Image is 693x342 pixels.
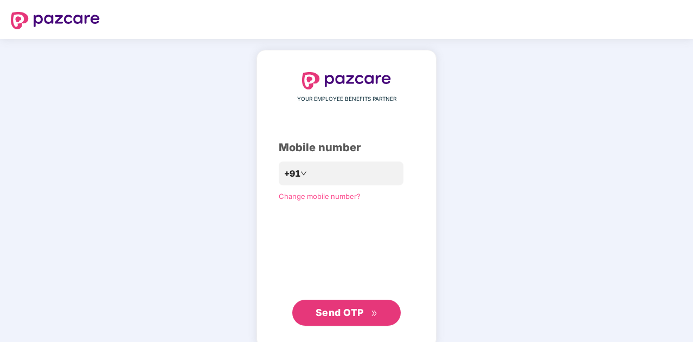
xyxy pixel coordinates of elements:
div: Mobile number [279,139,414,156]
img: logo [302,72,391,89]
span: +91 [284,167,300,180]
button: Send OTPdouble-right [292,300,401,326]
a: Change mobile number? [279,192,361,201]
span: YOUR EMPLOYEE BENEFITS PARTNER [297,95,396,104]
span: down [300,170,307,177]
img: logo [11,12,100,29]
span: Send OTP [316,307,364,318]
span: double-right [371,310,378,317]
